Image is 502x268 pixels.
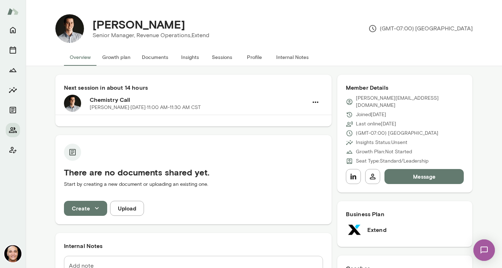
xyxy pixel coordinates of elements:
[6,103,20,117] button: Documents
[6,123,20,137] button: Members
[356,158,428,165] p: Seat Type: Standard/Leadership
[90,104,201,111] p: [PERSON_NAME] · [DATE] · 11:00 AM-11:30 AM CST
[4,245,21,262] img: James Menezes
[174,49,206,66] button: Insights
[110,201,144,216] button: Upload
[346,210,464,218] h6: Business Plan
[64,242,323,250] h6: Internal Notes
[6,63,20,77] button: Growth Plan
[6,143,20,157] button: Client app
[270,49,314,66] button: Internal Notes
[64,167,323,178] h5: There are no documents shared yet.
[93,18,185,31] h4: [PERSON_NAME]
[367,225,387,234] h6: Extend
[356,130,438,137] p: (GMT-07:00) [GEOGRAPHIC_DATA]
[346,83,464,92] h6: Member Details
[64,181,323,188] p: Start by creating a new document or uploading an existing one.
[356,139,407,146] p: Insights Status: Unsent
[368,24,473,33] p: (GMT-07:00) [GEOGRAPHIC_DATA]
[6,43,20,57] button: Sessions
[356,120,396,128] p: Last online [DATE]
[356,111,386,118] p: Joined [DATE]
[64,201,107,216] button: Create
[7,5,19,18] img: Mento
[238,49,270,66] button: Profile
[90,95,308,104] h6: Chemistry Call
[93,31,209,40] p: Senior Manager, Revenue Operations, Extend
[356,95,464,109] p: [PERSON_NAME][EMAIL_ADDRESS][DOMAIN_NAME]
[384,169,464,184] button: Message
[136,49,174,66] button: Documents
[206,49,238,66] button: Sessions
[64,83,323,92] h6: Next session in about 14 hours
[96,49,136,66] button: Growth plan
[6,23,20,37] button: Home
[6,83,20,97] button: Insights
[55,14,84,43] img: Dean Poplawski
[64,49,96,66] button: Overview
[356,148,412,155] p: Growth Plan: Not Started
